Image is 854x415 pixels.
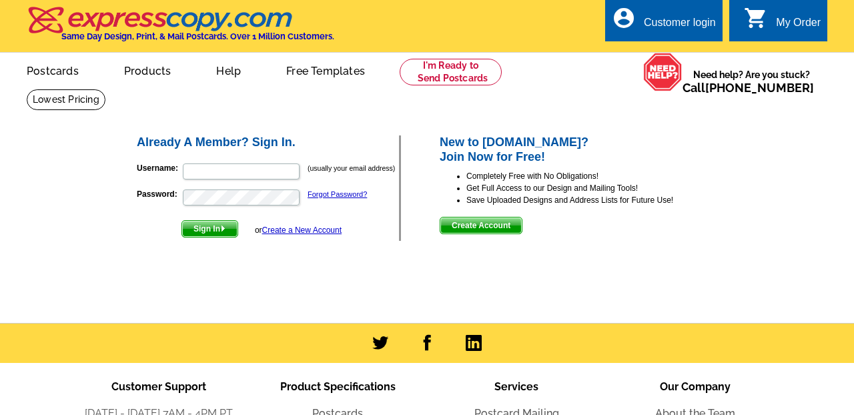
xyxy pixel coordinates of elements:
div: or [255,224,342,236]
button: Sign In [181,220,238,238]
li: Save Uploaded Designs and Address Lists for Future Use! [466,194,719,206]
button: Create Account [440,217,522,234]
label: Password: [137,188,181,200]
li: Get Full Access to our Design and Mailing Tools! [466,182,719,194]
span: Services [494,380,538,393]
span: Need help? Are you stuck? [683,68,821,95]
li: Completely Free with No Obligations! [466,170,719,182]
a: account_circle Customer login [612,15,716,31]
span: Create Account [440,218,522,234]
span: Call [683,81,814,95]
label: Username: [137,162,181,174]
a: Postcards [5,54,100,85]
a: [PHONE_NUMBER] [705,81,814,95]
img: help [643,53,683,91]
h2: Already A Member? Sign In. [137,135,399,150]
a: Create a New Account [262,226,342,235]
i: shopping_cart [744,6,768,30]
span: Sign In [182,221,238,237]
h2: New to [DOMAIN_NAME]? Join Now for Free! [440,135,719,164]
a: Free Templates [265,54,386,85]
img: button-next-arrow-white.png [220,226,226,232]
a: Help [195,54,262,85]
small: (usually your email address) [308,164,395,172]
div: Customer login [644,17,716,35]
a: Products [103,54,193,85]
a: Same Day Design, Print, & Mail Postcards. Over 1 Million Customers. [27,16,334,41]
i: account_circle [612,6,636,30]
h4: Same Day Design, Print, & Mail Postcards. Over 1 Million Customers. [61,31,334,41]
span: Our Company [660,380,731,393]
span: Customer Support [111,380,206,393]
a: Forgot Password? [308,190,367,198]
div: My Order [776,17,821,35]
a: shopping_cart My Order [744,15,821,31]
span: Product Specifications [280,380,396,393]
